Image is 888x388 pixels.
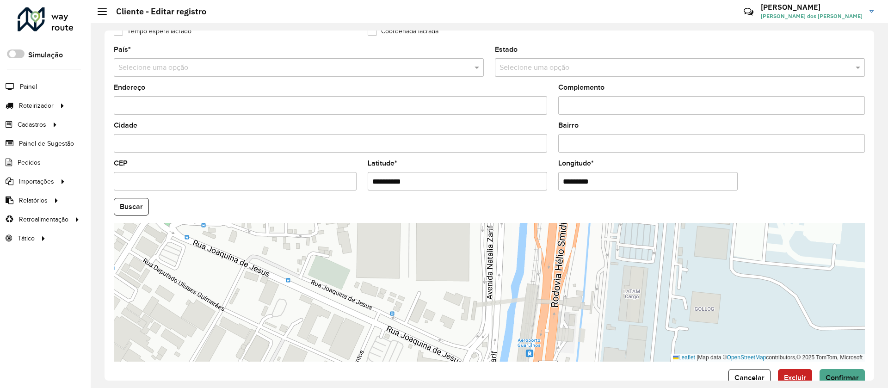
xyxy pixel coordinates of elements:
label: Simulação [28,49,63,61]
label: Complemento [558,82,604,93]
label: Estado [495,44,518,55]
span: Excluir [784,374,806,382]
span: Painel [20,82,37,92]
span: Pedidos [18,158,41,167]
span: Confirmar [826,374,859,382]
button: Confirmar [820,369,865,387]
div: Map data © contributors,© 2025 TomTom, Microsoft [671,354,865,362]
span: Importações [19,177,54,186]
a: Contato Rápido [739,2,758,22]
label: País [114,44,131,55]
span: Roteirizador [19,101,54,111]
label: Endereço [114,82,145,93]
span: Retroalimentação [19,215,68,224]
label: Tempo espera lacrado [114,26,191,36]
a: OpenStreetMap [727,354,766,361]
label: Bairro [558,120,579,131]
label: Longitude [558,158,594,169]
label: Coordenada lacrada [368,26,438,36]
h3: [PERSON_NAME] [761,3,863,12]
span: Relatórios [19,196,48,205]
span: Cancelar [734,374,765,382]
h2: Cliente - Editar registro [107,6,206,17]
label: Latitude [368,158,397,169]
span: | [697,354,698,361]
button: Cancelar [728,369,771,387]
span: Cadastros [18,120,46,129]
label: Cidade [114,120,137,131]
button: Buscar [114,198,149,216]
a: Leaflet [673,354,695,361]
span: Painel de Sugestão [19,139,74,148]
button: Excluir [778,369,812,387]
span: Tático [18,234,35,243]
span: [PERSON_NAME] dos [PERSON_NAME] [761,12,863,20]
label: CEP [114,158,128,169]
